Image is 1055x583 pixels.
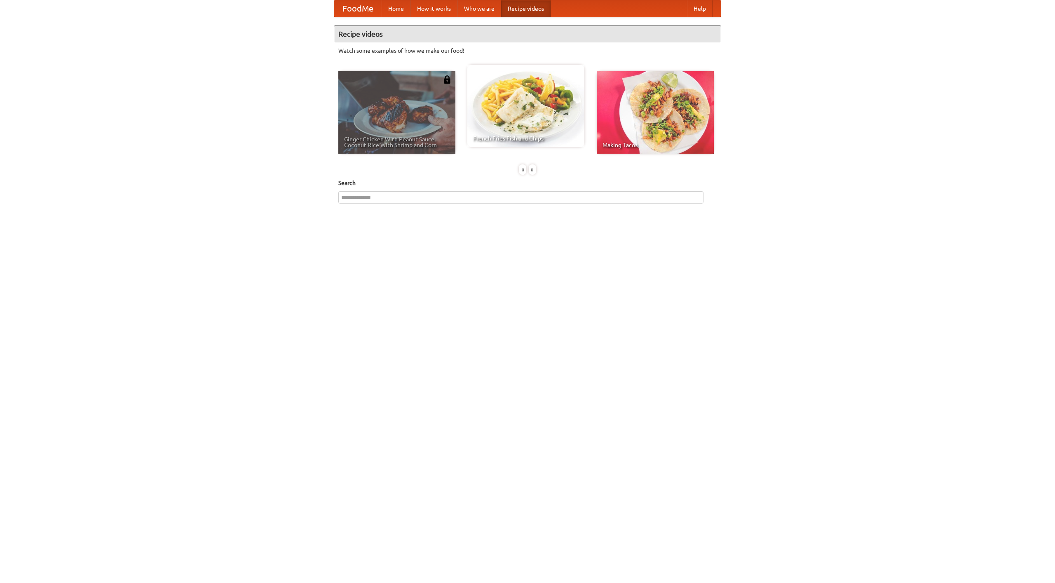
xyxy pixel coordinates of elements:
a: French Fries Fish and Chips [467,65,584,147]
h5: Search [338,179,717,187]
a: Help [687,0,713,17]
div: » [529,164,536,175]
a: Recipe videos [501,0,551,17]
a: Making Tacos [597,71,714,154]
a: FoodMe [334,0,382,17]
span: French Fries Fish and Chips [473,136,579,141]
div: « [519,164,526,175]
span: Making Tacos [603,142,708,148]
h4: Recipe videos [334,26,721,42]
img: 483408.png [443,75,451,84]
a: Home [382,0,410,17]
a: How it works [410,0,457,17]
p: Watch some examples of how we make our food! [338,47,717,55]
a: Who we are [457,0,501,17]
